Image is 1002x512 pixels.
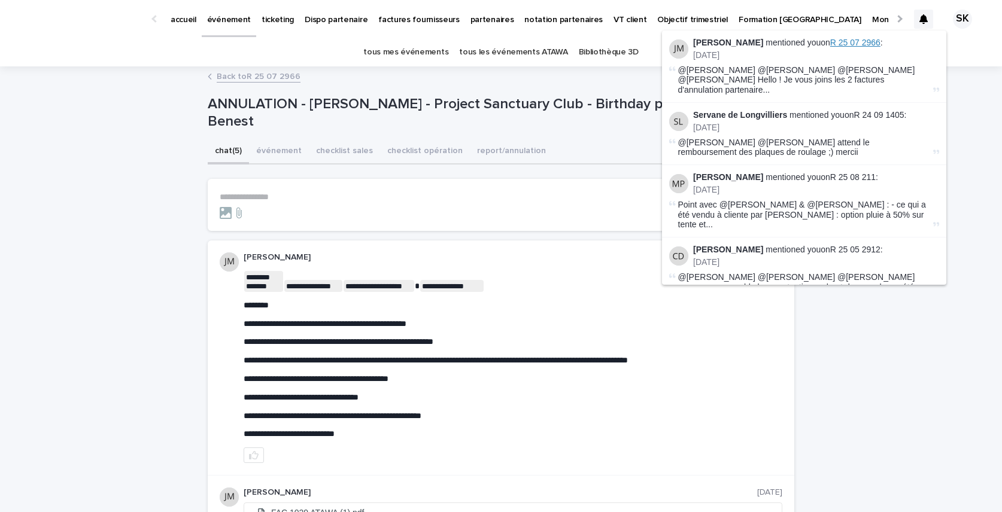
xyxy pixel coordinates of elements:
[217,69,300,83] a: Back toR 25 07 2966
[854,110,904,120] a: R 24 09 1405
[669,246,688,266] img: Céline Dislaire
[693,50,939,60] p: [DATE]
[24,7,140,31] img: Ls34BcGeRexTGTNfXpUC
[244,252,757,263] p: [PERSON_NAME]
[693,245,763,254] strong: [PERSON_NAME]
[669,174,688,193] img: Maureen Pilaud
[830,38,880,47] span: R 25 07 2966
[693,257,939,267] p: [DATE]
[380,139,470,164] button: checklist opération
[693,172,763,182] strong: [PERSON_NAME]
[678,65,931,95] span: @[PERSON_NAME] @[PERSON_NAME] @[PERSON_NAME] @[PERSON_NAME] Hello ! Je vous joins les 2 factures ...
[693,38,939,48] p: mentioned you on :
[678,272,931,302] span: @[PERSON_NAME] @[PERSON_NAME] @[PERSON_NAME] comme vu ensemble la manutention en haut des marches...
[693,38,763,47] strong: [PERSON_NAME]
[363,38,448,66] a: tous mes événements
[669,112,688,131] img: Servane de Longvilliers
[678,138,870,157] span: @[PERSON_NAME] @[PERSON_NAME] attend le remboursement des plaques de roulage ;) mercii
[249,139,309,164] button: événement
[459,38,567,66] a: tous les événements ATAWA
[244,487,757,498] p: [PERSON_NAME]
[669,39,688,59] img: Julia Majerus
[693,172,939,182] p: mentioned you on :
[579,38,639,66] a: Bibliothèque 3D
[693,185,939,195] p: [DATE]
[208,96,702,130] p: ANNULATION - [PERSON_NAME] - Project Sanctuary Club - Birthday party - Benest
[244,447,264,463] button: like this post
[208,139,249,164] button: chat (5)
[693,110,787,120] strong: Servane de Longvilliers
[693,245,939,255] p: mentioned you on :
[693,123,939,133] p: [DATE]
[830,245,880,254] a: R 25 05 2912
[470,139,553,164] button: report/annulation
[953,10,972,29] div: SK
[309,139,380,164] button: checklist sales
[678,200,931,230] span: Point avec @[PERSON_NAME] & @[PERSON_NAME] : - ce qui a été vendu à cliente par [PERSON_NAME] : o...
[693,110,939,120] p: mentioned you on :
[757,487,782,498] p: [DATE]
[830,172,876,182] a: R 25 08 211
